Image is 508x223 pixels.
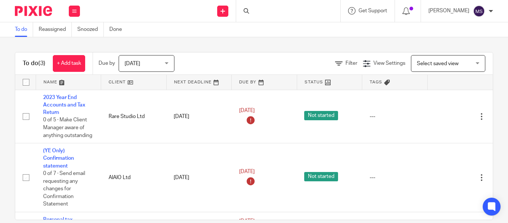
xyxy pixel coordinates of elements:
[417,61,459,66] span: Select saved view
[43,217,73,222] a: Personal tax
[304,172,338,181] span: Not started
[43,171,85,207] span: 0 of 7 · Send email requesting any changes for Confirmation Statement
[166,143,232,212] td: [DATE]
[370,174,420,181] div: ---
[99,60,115,67] p: Due by
[473,5,485,17] img: svg%3E
[43,148,74,169] a: (YE Only) Confirmation statement
[15,22,33,37] a: To do
[53,55,85,72] a: + Add task
[370,113,420,120] div: ---
[239,169,255,174] span: [DATE]
[359,8,387,13] span: Get Support
[239,108,255,113] span: [DATE]
[428,7,469,15] p: [PERSON_NAME]
[109,22,128,37] a: Done
[39,22,72,37] a: Reassigned
[304,111,338,120] span: Not started
[43,118,92,138] span: 0 of 5 · Make Client Manager aware of anything outstanding
[125,61,140,66] span: [DATE]
[43,95,85,115] a: 2023 Year End Accounts and Tax Return
[166,90,232,143] td: [DATE]
[101,90,167,143] td: Rare Studio Ltd
[38,60,45,66] span: (3)
[77,22,104,37] a: Snoozed
[15,6,52,16] img: Pixie
[101,143,167,212] td: AIAIO Ltd
[373,61,405,66] span: View Settings
[23,60,45,67] h1: To do
[345,61,357,66] span: Filter
[370,80,382,84] span: Tags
